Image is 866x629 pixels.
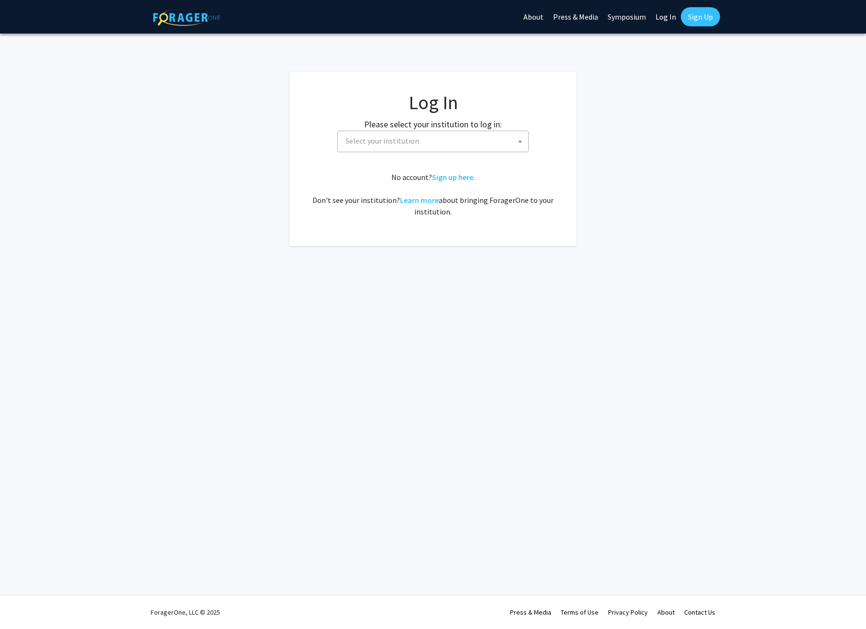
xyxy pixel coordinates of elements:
img: ForagerOne Logo [153,9,220,26]
span: Select your institution [337,131,529,152]
h1: Log In [309,91,557,114]
a: Contact Us [684,608,715,617]
span: Select your institution [345,136,419,146]
div: No account? . Don't see your institution? about bringing ForagerOne to your institution. [309,171,557,217]
div: ForagerOne, LLC © 2025 [151,595,220,629]
a: Sign up here [432,172,473,182]
a: Privacy Policy [608,608,648,617]
a: Learn more about bringing ForagerOne to your institution [400,195,439,205]
span: Select your institution [342,131,528,151]
label: Please select your institution to log in: [364,118,502,131]
a: About [657,608,675,617]
a: Press & Media [510,608,551,617]
a: Sign Up [681,7,720,26]
a: Terms of Use [561,608,599,617]
iframe: Chat [7,586,41,622]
